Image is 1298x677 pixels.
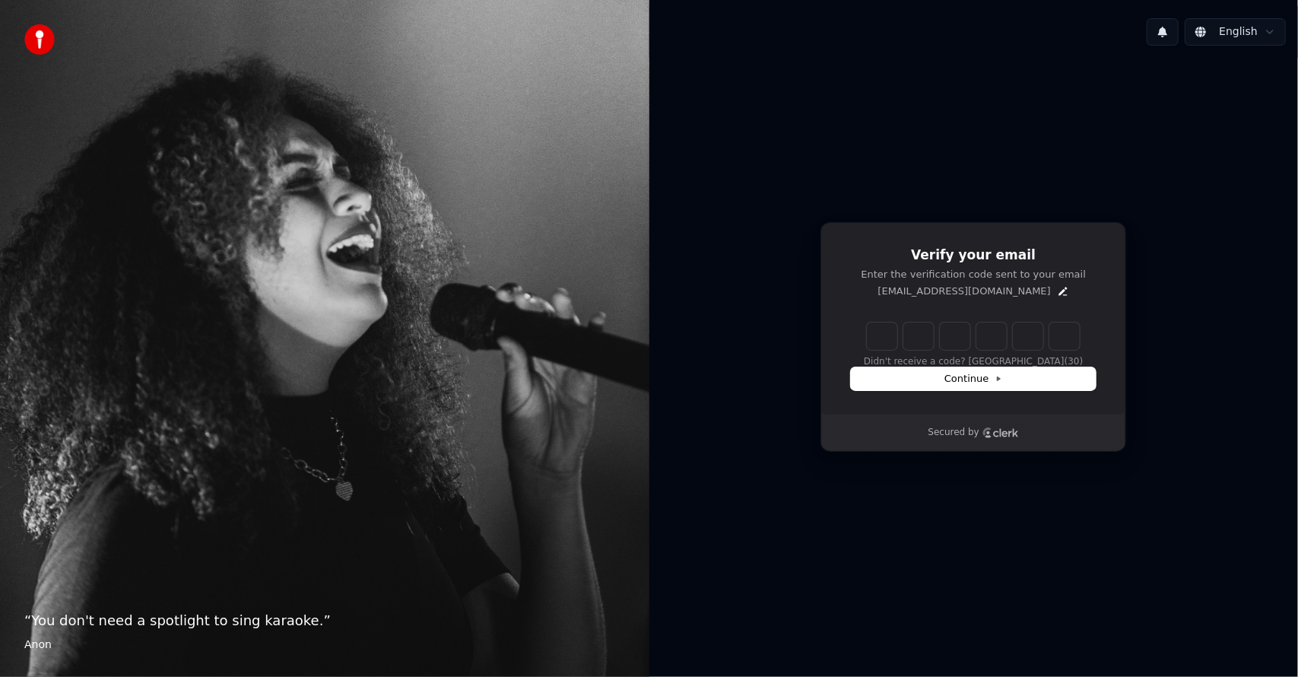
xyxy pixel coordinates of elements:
[878,284,1051,298] p: [EMAIL_ADDRESS][DOMAIN_NAME]
[1057,285,1069,297] button: Edit
[867,323,1080,350] input: Enter verification code
[982,427,1019,438] a: Clerk logo
[24,637,625,653] footer: Anon
[944,372,1002,386] span: Continue
[24,24,55,55] img: youka
[928,427,979,439] p: Secured by
[851,268,1096,281] p: Enter the verification code sent to your email
[851,367,1096,390] button: Continue
[24,610,625,631] p: “ You don't need a spotlight to sing karaoke. ”
[851,246,1096,265] h1: Verify your email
